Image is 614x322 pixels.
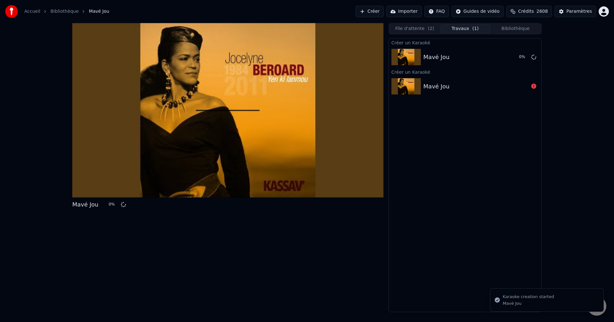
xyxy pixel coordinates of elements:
div: 0 % [109,202,118,207]
span: Crédits [518,8,534,15]
span: ( 2 ) [428,26,434,32]
span: 2608 [537,8,548,15]
nav: breadcrumb [24,8,109,15]
a: Bibliothèque [51,8,79,15]
div: Mavé Jou [72,200,98,209]
button: Créer [356,6,384,17]
div: Karaoke creation started [503,294,554,300]
button: Bibliothèque [490,24,541,34]
button: Guides de vidéo [452,6,504,17]
div: 0 % [519,55,529,60]
span: Mavé Jou [89,8,109,15]
div: Mavé Jou [503,301,554,306]
div: Créer un Karaoké [389,39,541,46]
img: youka [5,5,18,18]
button: Paramètres [555,6,596,17]
div: Paramètres [566,8,592,15]
span: ( 1 ) [472,26,479,32]
div: Mavé Jou [423,82,450,91]
button: Travaux [440,24,491,34]
button: Crédits2608 [506,6,552,17]
a: Accueil [24,8,40,15]
div: Créer un Karaoké [389,68,541,76]
button: File d'attente [390,24,440,34]
button: FAQ [424,6,449,17]
button: Importer [386,6,422,17]
div: Mavé Jou [423,53,450,62]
